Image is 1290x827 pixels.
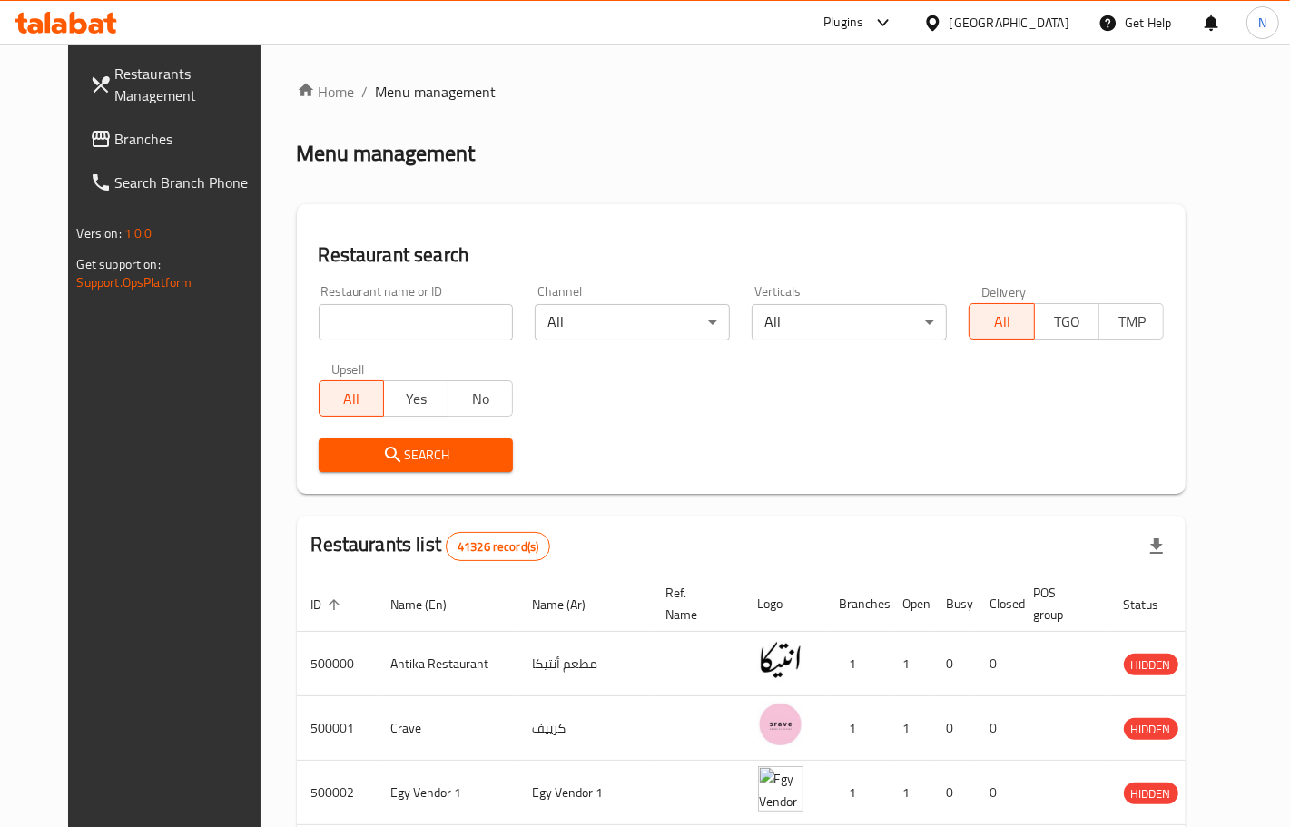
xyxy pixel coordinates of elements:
[319,241,1165,269] h2: Restaurant search
[518,761,652,825] td: Egy Vendor 1
[311,531,551,561] h2: Restaurants list
[743,576,825,632] th: Logo
[377,632,518,696] td: Antika Restaurant
[1107,309,1157,335] span: TMP
[391,386,441,412] span: Yes
[758,702,803,747] img: Crave
[823,12,863,34] div: Plugins
[1098,303,1164,340] button: TMP
[889,761,932,825] td: 1
[1135,525,1178,568] div: Export file
[1124,718,1178,740] div: HIDDEN
[75,52,283,117] a: Restaurants Management
[976,696,1019,761] td: 0
[311,594,346,615] span: ID
[297,81,355,103] a: Home
[75,117,283,161] a: Branches
[376,81,497,103] span: Menu management
[115,63,269,106] span: Restaurants Management
[1124,654,1178,675] div: HIDDEN
[446,532,550,561] div: Total records count
[758,766,803,812] img: Egy Vendor 1
[1124,783,1178,804] span: HIDDEN
[981,285,1027,298] label: Delivery
[362,81,369,103] li: /
[1124,594,1183,615] span: Status
[825,632,889,696] td: 1
[535,304,730,340] div: All
[377,761,518,825] td: Egy Vendor 1
[932,696,976,761] td: 0
[1124,783,1178,804] div: HIDDEN
[889,632,932,696] td: 1
[75,161,283,204] a: Search Branch Phone
[333,444,499,467] span: Search
[977,309,1027,335] span: All
[297,81,1187,103] nav: breadcrumb
[319,380,384,417] button: All
[297,632,377,696] td: 500000
[115,172,269,193] span: Search Branch Phone
[1124,655,1178,675] span: HIDDEN
[932,761,976,825] td: 0
[331,362,365,375] label: Upsell
[77,222,122,245] span: Version:
[77,252,161,276] span: Get support on:
[752,304,947,340] div: All
[319,304,514,340] input: Search for restaurant name or ID..
[950,13,1069,33] div: [GEOGRAPHIC_DATA]
[932,576,976,632] th: Busy
[825,576,889,632] th: Branches
[932,632,976,696] td: 0
[115,128,269,150] span: Branches
[758,637,803,683] img: Antika Restaurant
[889,696,932,761] td: 1
[1124,719,1178,740] span: HIDDEN
[319,438,514,472] button: Search
[124,222,153,245] span: 1.0.0
[969,303,1034,340] button: All
[825,696,889,761] td: 1
[976,632,1019,696] td: 0
[383,380,448,417] button: Yes
[1034,582,1088,625] span: POS group
[1034,303,1099,340] button: TGO
[518,632,652,696] td: مطعم أنتيكا
[976,761,1019,825] td: 0
[297,761,377,825] td: 500002
[533,594,610,615] span: Name (Ar)
[456,386,506,412] span: No
[825,761,889,825] td: 1
[297,696,377,761] td: 500001
[391,594,471,615] span: Name (En)
[327,386,377,412] span: All
[77,271,192,294] a: Support.OpsPlatform
[889,576,932,632] th: Open
[377,696,518,761] td: Crave
[518,696,652,761] td: كرييف
[1042,309,1092,335] span: TGO
[666,582,722,625] span: Ref. Name
[1258,13,1266,33] span: N
[976,576,1019,632] th: Closed
[448,380,513,417] button: No
[297,139,476,168] h2: Menu management
[447,538,549,556] span: 41326 record(s)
